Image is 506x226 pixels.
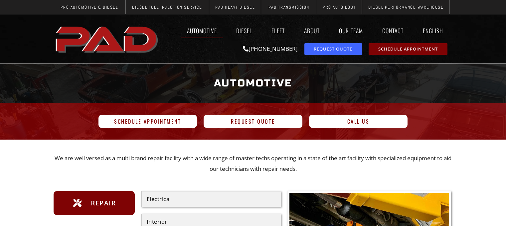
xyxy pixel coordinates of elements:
[298,23,326,38] a: About
[265,23,291,38] a: Fleet
[268,5,309,9] span: PAD Transmission
[181,23,223,38] a: Automotive
[57,71,449,96] h1: Automotive
[54,21,161,57] a: pro automotive and diesel home page
[132,5,202,9] span: Diesel Fuel Injection Service
[54,21,161,57] img: The image shows the word "PAD" in bold, red, uppercase letters with a slight shadow effect.
[114,119,181,124] span: Schedule Appointment
[98,115,197,128] a: Schedule Appointment
[204,115,302,128] a: Request Quote
[323,5,356,9] span: Pro Auto Body
[314,47,352,51] span: Request Quote
[54,153,453,174] p: We are well versed as a multi brand repair facility with a wide range of master techs operating i...
[309,115,408,128] a: Call Us
[368,5,443,9] span: Diesel Performance Warehouse
[61,5,118,9] span: Pro Automotive & Diesel
[230,23,258,38] a: Diesel
[347,119,370,124] span: Call Us
[378,47,438,51] span: Schedule Appointment
[304,43,362,55] a: request a service or repair quote
[369,43,447,55] a: schedule repair or service appointment
[161,23,453,38] nav: Menu
[147,219,276,224] div: Interior
[417,23,453,38] a: English
[215,5,254,9] span: PAD Heavy Diesel
[231,119,275,124] span: Request Quote
[333,23,369,38] a: Our Team
[243,45,298,53] a: [PHONE_NUMBER]
[147,196,276,202] div: Electrical
[376,23,410,38] a: Contact
[89,198,116,208] span: Repair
